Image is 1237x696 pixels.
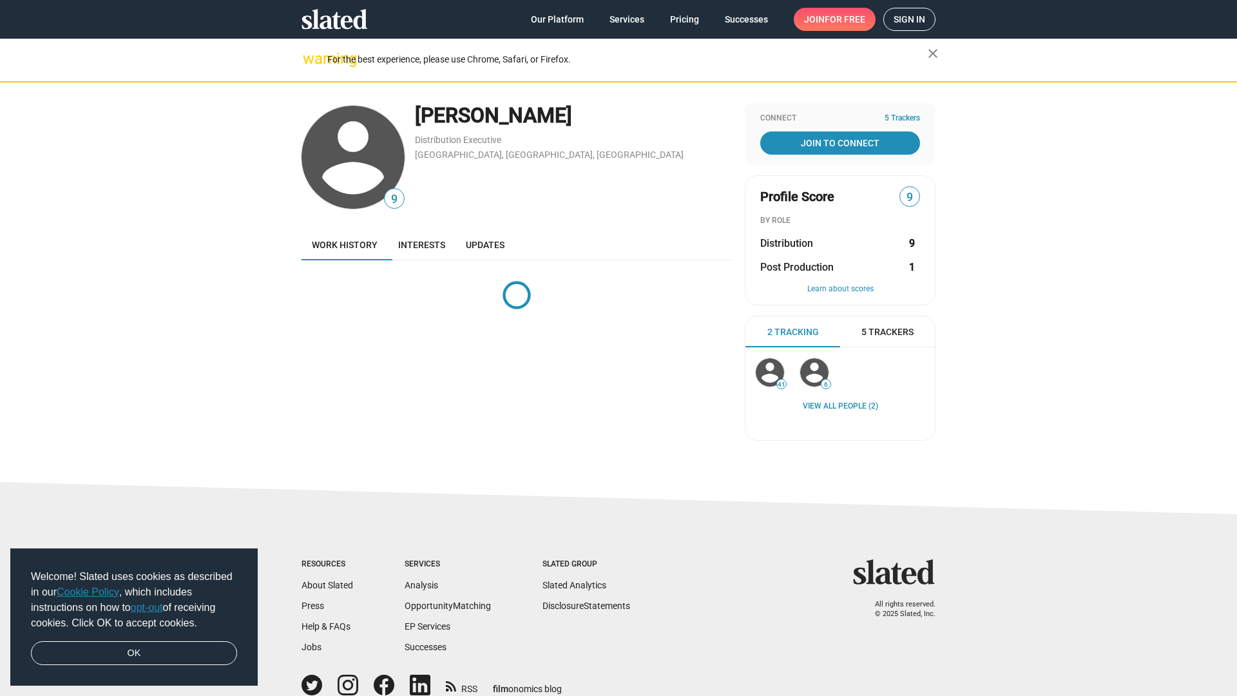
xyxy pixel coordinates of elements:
[660,8,709,31] a: Pricing
[405,601,491,611] a: OpportunityMatching
[760,131,920,155] a: Join To Connect
[909,237,915,250] strong: 9
[714,8,778,31] a: Successes
[531,8,584,31] span: Our Platform
[57,586,119,597] a: Cookie Policy
[803,401,878,412] a: View all People (2)
[415,135,501,145] a: Distribution Executive
[327,51,928,68] div: For the best experience, please use Chrome, Safari, or Firefox.
[302,642,321,652] a: Jobs
[760,237,813,250] span: Distribution
[599,8,655,31] a: Services
[31,641,237,666] a: dismiss cookie message
[767,326,819,338] span: 2 Tracking
[303,51,318,66] mat-icon: warning
[542,580,606,590] a: Slated Analytics
[398,240,445,250] span: Interests
[760,284,920,295] button: Learn about scores
[760,188,834,206] span: Profile Score
[925,46,941,61] mat-icon: close
[861,326,914,338] span: 5 Trackers
[777,381,786,389] span: 41
[31,569,237,631] span: Welcome! Slated uses cookies as described in our , which includes instructions on how to of recei...
[415,102,732,130] div: [PERSON_NAME]
[415,150,684,160] a: [GEOGRAPHIC_DATA], [GEOGRAPHIC_DATA], [GEOGRAPHIC_DATA]
[542,559,630,570] div: Slated Group
[302,601,324,611] a: Press
[405,621,450,632] a: EP Services
[302,559,353,570] div: Resources
[302,580,353,590] a: About Slated
[455,229,515,260] a: Updates
[312,240,378,250] span: Work history
[670,8,699,31] span: Pricing
[405,580,438,590] a: Analysis
[493,673,562,695] a: filmonomics blog
[883,8,935,31] a: Sign in
[302,621,350,632] a: Help & FAQs
[405,642,446,652] a: Successes
[385,191,404,208] span: 9
[900,189,919,206] span: 9
[131,602,163,613] a: opt-out
[763,131,917,155] span: Join To Connect
[10,548,258,686] div: cookieconsent
[405,559,491,570] div: Services
[804,8,865,31] span: Join
[446,675,477,695] a: RSS
[825,8,865,31] span: for free
[909,260,915,274] strong: 1
[794,8,876,31] a: Joinfor free
[388,229,455,260] a: Interests
[894,8,925,30] span: Sign in
[466,240,504,250] span: Updates
[609,8,644,31] span: Services
[493,684,508,694] span: film
[542,601,630,611] a: DisclosureStatements
[760,260,834,274] span: Post Production
[725,8,768,31] span: Successes
[885,113,920,124] span: 5 Trackers
[760,216,920,226] div: BY ROLE
[861,600,935,619] p: All rights reserved. © 2025 Slated, Inc.
[302,229,388,260] a: Work history
[760,113,920,124] div: Connect
[821,381,830,389] span: 6
[521,8,594,31] a: Our Platform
